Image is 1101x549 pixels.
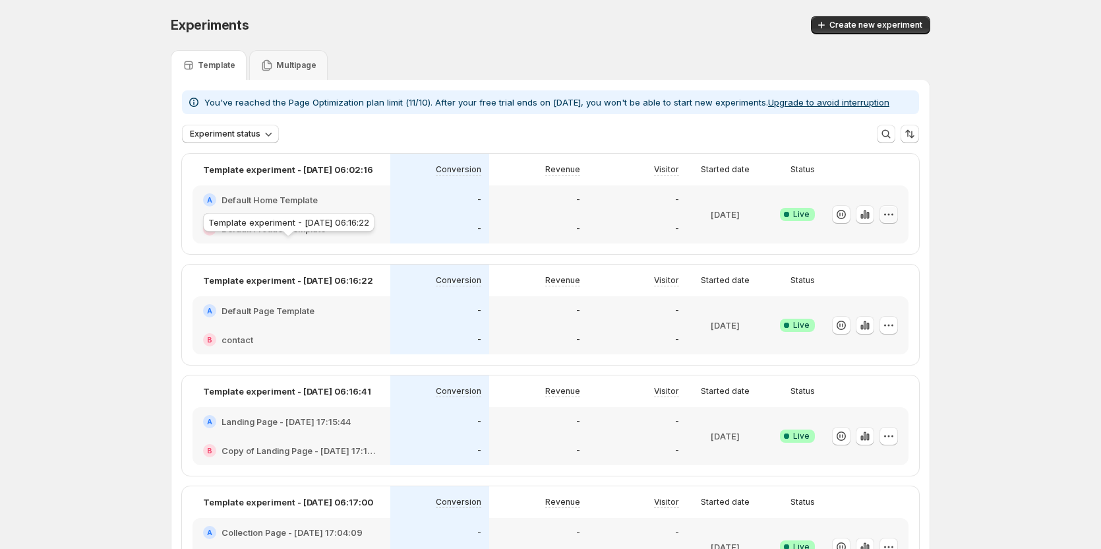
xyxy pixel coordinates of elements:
h2: A [207,307,212,315]
h2: Default Home Template [222,193,318,207]
p: Conversion [436,164,481,175]
p: Status [790,164,815,175]
p: Status [790,386,815,397]
p: Revenue [545,164,580,175]
h2: Collection Page - [DATE] 17:04:09 [222,526,363,539]
p: - [675,224,679,234]
p: Revenue [545,386,580,397]
h2: Landing Page - [DATE] 17:15:44 [222,415,351,428]
p: - [675,416,679,427]
p: - [477,224,481,234]
p: - [477,416,481,427]
button: Experiment status [182,125,279,143]
h2: B [207,336,212,344]
span: Create new experiment [829,20,922,30]
span: Live [793,431,810,441]
button: Upgrade to avoid interruption [768,97,889,108]
p: - [675,335,679,345]
p: Template experiment - [DATE] 06:02:16 [203,163,373,176]
span: Live [793,320,810,331]
p: - [675,195,679,205]
span: Experiment status [190,129,260,139]
h2: contact [222,333,253,346]
p: Conversion [436,497,481,507]
p: Visitor [654,275,679,286]
p: You've reached the Page Optimization plan limit (11/10). After your free trial ends on [DATE], yo... [204,96,889,109]
p: - [675,306,679,316]
p: Started date [701,164,750,175]
button: Create new experiment [811,16,930,34]
p: Started date [701,275,750,286]
p: - [477,445,481,456]
p: Template experiment - [DATE] 06:17:00 [203,496,373,509]
p: Started date [701,386,750,397]
h2: A [207,196,212,204]
h2: Copy of Landing Page - [DATE] 17:15:44 [222,444,380,457]
p: Conversion [436,275,481,286]
p: Revenue [545,275,580,286]
p: Template experiment - [DATE] 06:16:22 [203,274,373,287]
h2: A [207,418,212,426]
p: - [576,527,580,538]
p: - [576,445,580,456]
p: Visitor [654,164,679,175]
p: Conversion [436,386,481,397]
p: [DATE] [711,430,740,443]
p: - [477,335,481,345]
p: Status [790,497,815,507]
p: Visitor [654,386,679,397]
p: - [576,195,580,205]
p: Template experiment - [DATE] 06:16:41 [203,385,371,398]
p: - [675,445,679,456]
p: - [477,527,481,538]
p: - [576,416,580,427]
h2: A [207,529,212,536]
p: [DATE] [711,319,740,332]
h2: B [207,447,212,455]
span: Live [793,209,810,220]
span: Experiments [171,17,249,33]
p: - [477,306,481,316]
p: - [576,306,580,316]
p: - [477,195,481,205]
h2: Default Page Template [222,304,314,317]
p: Multipage [276,60,316,71]
p: Template [198,60,235,71]
p: - [675,527,679,538]
p: [DATE] [711,208,740,221]
p: Revenue [545,497,580,507]
p: Visitor [654,497,679,507]
button: Sort the results [901,125,919,143]
p: Started date [701,497,750,507]
p: - [576,335,580,345]
p: Status [790,275,815,286]
p: - [576,224,580,234]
